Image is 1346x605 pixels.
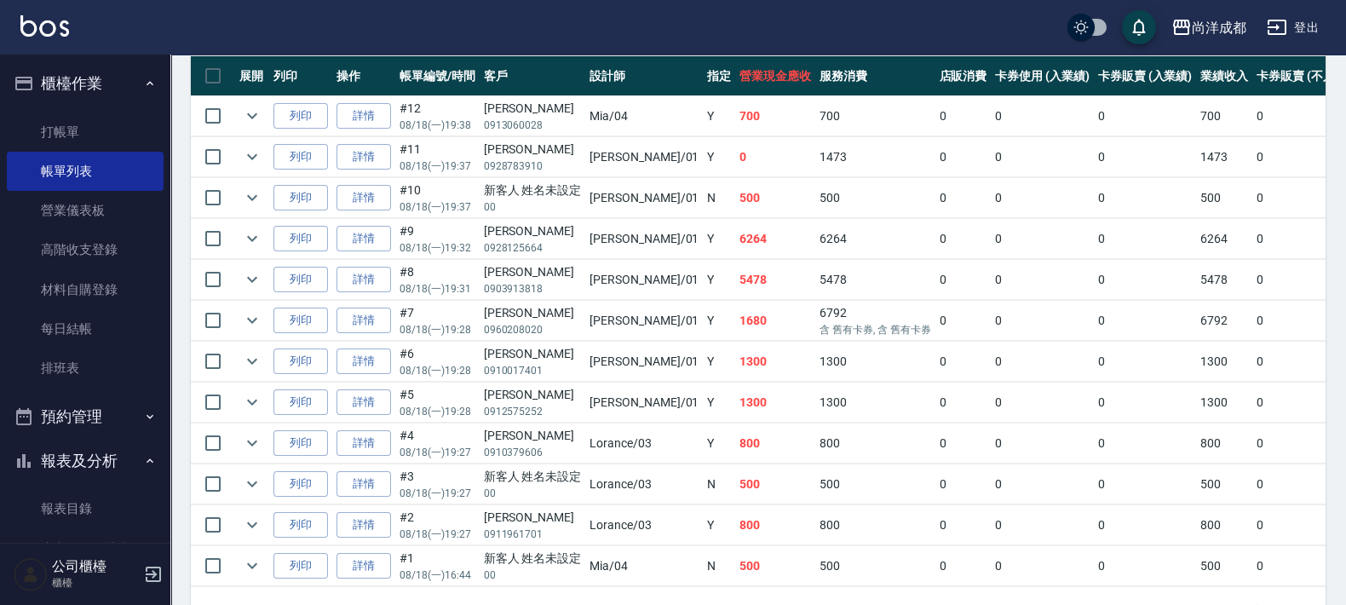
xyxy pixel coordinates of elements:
[815,260,935,300] td: 5478
[1196,546,1252,586] td: 500
[815,423,935,464] td: 800
[1165,10,1253,45] button: 尚洋成都
[815,546,935,586] td: 500
[7,439,164,483] button: 報表及分析
[585,96,703,136] td: Mia /04
[400,363,475,378] p: 08/18 (一) 19:28
[1094,423,1197,464] td: 0
[815,342,935,382] td: 1300
[735,464,815,504] td: 500
[935,505,992,545] td: 0
[815,383,935,423] td: 1300
[235,56,269,96] th: 展開
[395,383,480,423] td: #5
[935,260,992,300] td: 0
[484,486,582,501] p: 00
[1196,423,1252,464] td: 800
[484,527,582,542] p: 0911961701
[332,56,395,96] th: 操作
[1094,505,1197,545] td: 0
[484,240,582,256] p: 0928125664
[815,137,935,177] td: 1473
[1094,178,1197,218] td: 0
[484,363,582,378] p: 0910017401
[395,301,480,341] td: #7
[7,61,164,106] button: 櫃檯作業
[7,230,164,269] a: 高階收支登錄
[7,309,164,349] a: 每日結帳
[273,103,328,130] button: 列印
[935,178,992,218] td: 0
[400,527,475,542] p: 08/18 (一) 19:27
[1196,505,1252,545] td: 800
[336,144,391,170] a: 詳情
[815,178,935,218] td: 500
[735,505,815,545] td: 800
[336,349,391,375] a: 詳情
[336,512,391,539] a: 詳情
[273,185,328,211] button: 列印
[585,301,703,341] td: [PERSON_NAME] /01
[935,546,992,586] td: 0
[1260,12,1326,43] button: 登出
[400,199,475,215] p: 08/18 (一) 19:37
[395,56,480,96] th: 帳單編號/時間
[395,137,480,177] td: #11
[7,152,164,191] a: 帳單列表
[395,464,480,504] td: #3
[484,304,582,322] div: [PERSON_NAME]
[935,56,992,96] th: 店販消費
[703,546,735,586] td: N
[484,222,582,240] div: [PERSON_NAME]
[484,550,582,568] div: 新客人 姓名未設定
[935,342,992,382] td: 0
[484,445,582,460] p: 0910379606
[480,56,586,96] th: 客戶
[400,281,475,297] p: 08/18 (一) 19:31
[7,191,164,230] a: 營業儀表板
[484,100,582,118] div: [PERSON_NAME]
[400,568,475,583] p: 08/18 (一) 16:44
[336,185,391,211] a: 詳情
[991,219,1094,259] td: 0
[336,308,391,334] a: 詳情
[395,505,480,545] td: #2
[1196,260,1252,300] td: 5478
[991,342,1094,382] td: 0
[815,56,935,96] th: 服務消費
[703,505,735,545] td: Y
[935,219,992,259] td: 0
[1196,464,1252,504] td: 500
[820,322,930,337] p: 含 舊有卡券, 含 舊有卡券
[239,308,265,333] button: expand row
[336,553,391,579] a: 詳情
[239,430,265,456] button: expand row
[735,137,815,177] td: 0
[395,219,480,259] td: #9
[336,471,391,498] a: 詳情
[991,56,1094,96] th: 卡券使用 (入業績)
[585,56,703,96] th: 設計師
[273,430,328,457] button: 列印
[400,158,475,174] p: 08/18 (一) 19:37
[991,383,1094,423] td: 0
[400,240,475,256] p: 08/18 (一) 19:32
[1196,219,1252,259] td: 6264
[7,349,164,388] a: 排班表
[815,464,935,504] td: 500
[935,301,992,341] td: 0
[400,118,475,133] p: 08/18 (一) 19:38
[7,395,164,439] button: 預約管理
[273,308,328,334] button: 列印
[395,342,480,382] td: #6
[1094,56,1197,96] th: 卡券販賣 (入業績)
[484,281,582,297] p: 0903913818
[1094,260,1197,300] td: 0
[1094,301,1197,341] td: 0
[735,383,815,423] td: 1300
[484,199,582,215] p: 00
[400,486,475,501] p: 08/18 (一) 19:27
[20,15,69,37] img: Logo
[1196,96,1252,136] td: 700
[336,267,391,293] a: 詳情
